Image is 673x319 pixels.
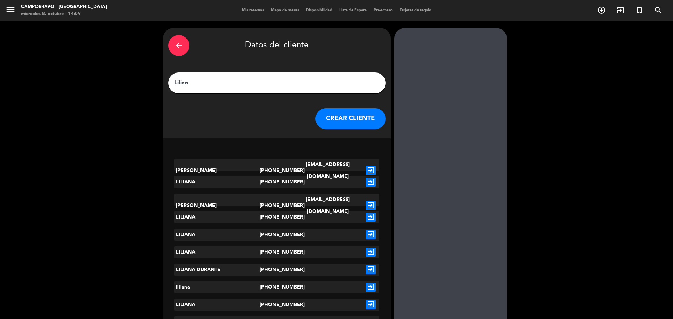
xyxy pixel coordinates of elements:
[267,8,302,12] span: Mapa de mesas
[315,108,386,129] button: CREAR CLIENTE
[260,299,294,311] div: [PHONE_NUMBER]
[174,281,260,293] div: liliana
[174,246,260,258] div: LILIANA
[302,8,336,12] span: Disponibilidad
[174,78,380,88] input: Escriba nombre, correo electrónico o número de teléfono...
[260,246,294,258] div: [PHONE_NUMBER]
[396,8,435,12] span: Tarjetas de regalo
[616,6,625,14] i: exit_to_app
[366,230,376,239] i: exit_to_app
[370,8,396,12] span: Pre-acceso
[260,159,294,182] div: [PHONE_NUMBER]
[174,299,260,311] div: LILIANA
[174,229,260,241] div: LILIANA
[174,176,260,188] div: LILIANA
[294,194,362,217] div: [EMAIL_ADDRESS][DOMAIN_NAME]
[238,8,267,12] span: Mis reservas
[174,159,260,182] div: [PERSON_NAME]
[366,213,376,222] i: exit_to_app
[366,300,376,309] i: exit_to_app
[654,6,662,14] i: search
[260,281,294,293] div: [PHONE_NUMBER]
[5,4,16,17] button: menu
[174,264,260,276] div: LILIANA DURANTE
[260,229,294,241] div: [PHONE_NUMBER]
[168,33,386,58] div: Datos del cliente
[366,201,376,210] i: exit_to_app
[174,194,260,217] div: [PERSON_NAME]
[635,6,644,14] i: turned_in_not
[260,194,294,217] div: [PHONE_NUMBER]
[294,159,362,182] div: [EMAIL_ADDRESS][DOMAIN_NAME]
[174,211,260,223] div: LILIANA
[366,283,376,292] i: exit_to_app
[21,11,107,18] div: miércoles 8. octubre - 14:09
[21,4,107,11] div: Campobravo - [GEOGRAPHIC_DATA]
[260,211,294,223] div: [PHONE_NUMBER]
[366,265,376,274] i: exit_to_app
[260,264,294,276] div: [PHONE_NUMBER]
[366,178,376,187] i: exit_to_app
[597,6,606,14] i: add_circle_outline
[366,166,376,175] i: exit_to_app
[175,41,183,50] i: arrow_back
[260,176,294,188] div: [PHONE_NUMBER]
[366,248,376,257] i: exit_to_app
[336,8,370,12] span: Lista de Espera
[5,4,16,15] i: menu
